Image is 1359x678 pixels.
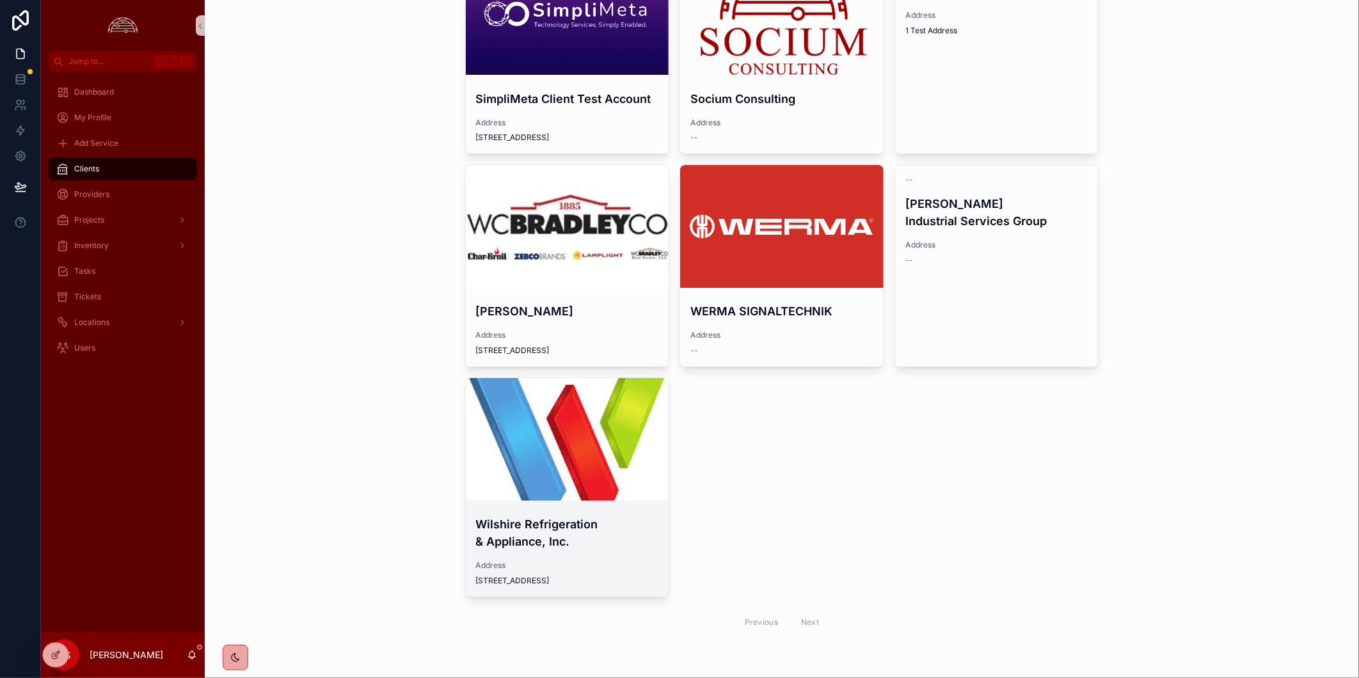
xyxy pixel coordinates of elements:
a: Tickets [49,285,197,308]
p: [PERSON_NAME] [90,649,163,661]
a: Providers [49,183,197,206]
span: Ctrl [155,55,178,68]
span: Users [74,343,95,353]
img: App logo [104,15,141,36]
span: Jump to... [68,56,150,67]
a: My Profile [49,106,197,129]
div: scrollable content [41,72,205,376]
a: Inventory [49,234,197,257]
span: Projects [74,215,104,225]
span: [STREET_ADDRESS] [476,576,659,587]
span: -- [690,346,698,356]
a: Add Service [49,132,197,155]
h4: [PERSON_NAME] [476,303,659,320]
button: Jump to...CtrlK [49,51,197,72]
span: Address [690,118,873,128]
a: Wilshire Refrigeration & Appliance, Inc.Address[STREET_ADDRESS] [465,377,670,597]
a: Tasks [49,260,197,283]
h4: SimpliMeta Client Test Account [476,90,659,107]
span: 1 Test Address [905,26,1088,36]
div: WC-Bradley-Co-Logo.png [466,165,669,288]
span: Address [476,331,659,341]
span: Clients [74,164,99,174]
span: -- [905,256,913,266]
a: Users [49,336,197,359]
span: Address [476,561,659,571]
h4: WERMA SIGNALTECHNIK [690,303,873,320]
h4: Wilshire Refrigeration & Appliance, Inc. [476,516,659,551]
div: Werma_Smart_Monitor_Extention_Logo.png [680,165,884,288]
span: Locations [74,317,109,327]
div: images-(1).jpeg [466,378,669,501]
span: Providers [74,189,109,200]
span: Dashboard [74,87,114,97]
span: -- [905,175,913,185]
a: --[PERSON_NAME] Industrial Services GroupAddress-- [894,164,1099,367]
span: Address [476,118,659,128]
a: WERMA SIGNALTECHNIKAddress-- [679,164,884,367]
span: [STREET_ADDRESS] [476,346,659,356]
a: Locations [49,311,197,334]
a: [PERSON_NAME]Address[STREET_ADDRESS] [465,164,670,367]
span: K [180,56,191,67]
a: Clients [49,157,197,180]
span: Tickets [74,292,101,302]
span: -- [690,133,698,143]
span: Address [905,240,1088,251]
span: Address [905,10,1088,20]
a: Projects [49,209,197,232]
span: Inventory [74,240,109,251]
a: Dashboard [49,81,197,104]
span: [STREET_ADDRESS] [476,133,659,143]
span: Tasks [74,266,95,276]
span: My Profile [74,113,111,123]
span: Add Service [74,138,118,148]
h4: [PERSON_NAME] Industrial Services Group [905,196,1088,230]
span: Address [690,331,873,341]
h4: Socium Consulting [690,90,873,107]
